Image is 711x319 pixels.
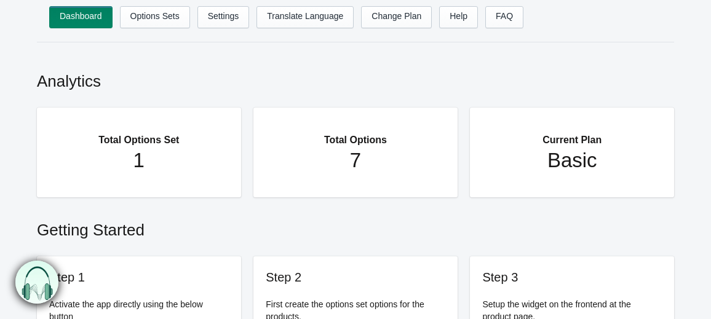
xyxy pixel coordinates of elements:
[49,6,113,28] a: Dashboard
[482,269,662,286] h3: Step 3
[62,120,216,148] h2: Total Options Set
[278,120,433,148] h2: Total Options
[120,6,190,28] a: Options Sets
[278,148,433,173] h1: 7
[37,207,674,247] h2: Getting Started
[16,261,59,304] img: bxm.png
[495,148,649,173] h1: Basic
[439,6,478,28] a: Help
[62,148,216,173] h1: 1
[495,120,649,148] h2: Current Plan
[197,6,250,28] a: Settings
[256,6,354,28] a: Translate Language
[49,269,229,286] h3: Step 1
[37,58,674,98] h2: Analytics
[361,6,432,28] a: Change Plan
[266,269,445,286] h3: Step 2
[485,6,523,28] a: FAQ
